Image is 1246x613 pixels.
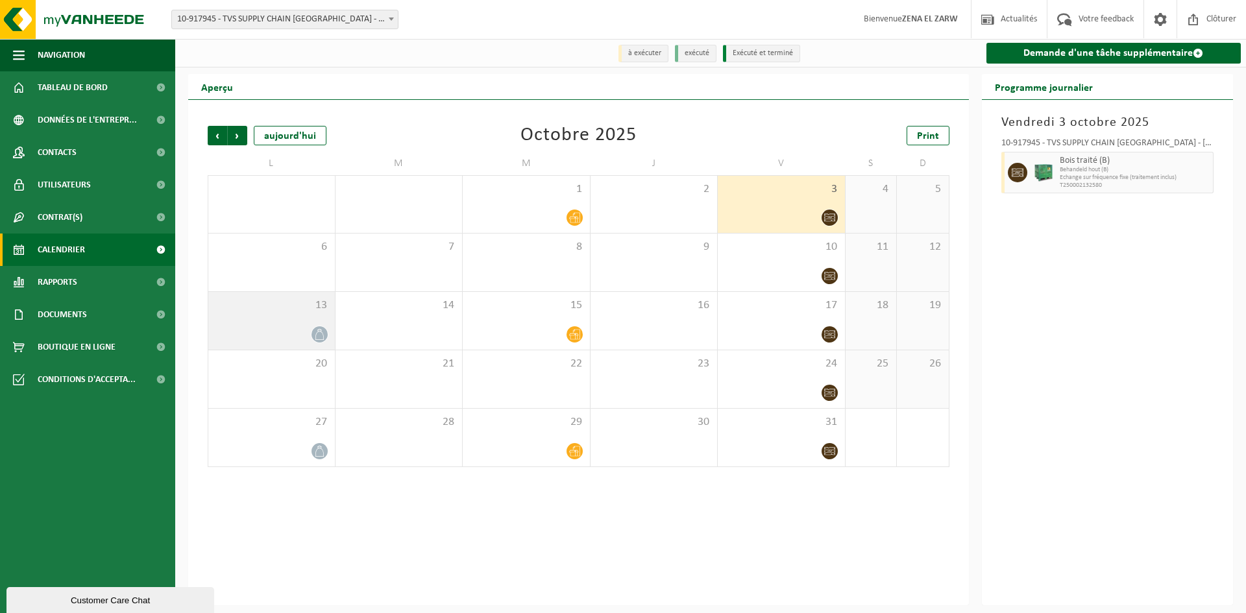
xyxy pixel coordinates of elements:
td: V [718,152,846,175]
span: 17 [724,298,838,313]
span: 5 [903,182,942,197]
span: Précédent [208,126,227,145]
span: 28 [342,415,456,429]
span: 19 [903,298,942,313]
span: Echange sur fréquence fixe (traitement inclus) [1060,174,1210,182]
span: Navigation [38,39,85,71]
span: 14 [342,298,456,313]
span: Bois traité (B) [1060,156,1210,166]
span: 4 [852,182,890,197]
span: 8 [469,240,583,254]
span: 31 [724,415,838,429]
span: 3 [724,182,838,197]
h2: Programme journalier [982,74,1106,99]
span: 15 [469,298,583,313]
span: 10-917945 - TVS SUPPLY CHAIN BELGIUM - KAMPENHOUT [172,10,398,29]
a: Print [907,126,949,145]
li: à exécuter [618,45,668,62]
div: aujourd'hui [254,126,326,145]
a: Demande d'une tâche supplémentaire [986,43,1241,64]
span: 9 [597,240,711,254]
span: Tableau de bord [38,71,108,104]
span: 18 [852,298,890,313]
span: Conditions d'accepta... [38,363,136,396]
img: PB-HB-1400-HPE-GN-01 [1034,163,1053,182]
div: Octobre 2025 [520,126,637,145]
span: 2 [597,182,711,197]
span: 27 [215,415,328,429]
span: T250002132580 [1060,182,1210,189]
span: 6 [215,240,328,254]
span: 16 [597,298,711,313]
span: 1 [469,182,583,197]
span: 10-917945 - TVS SUPPLY CHAIN BELGIUM - KAMPENHOUT [171,10,398,29]
h2: Aperçu [188,74,246,99]
span: Utilisateurs [38,169,91,201]
span: 7 [342,240,456,254]
span: 23 [597,357,711,371]
span: Calendrier [38,234,85,266]
td: L [208,152,336,175]
li: Exécuté et terminé [723,45,800,62]
span: 24 [724,357,838,371]
span: 12 [903,240,942,254]
span: 20 [215,357,328,371]
span: 30 [597,415,711,429]
h3: Vendredi 3 octobre 2025 [1001,113,1214,132]
span: Contrat(s) [38,201,82,234]
span: 10 [724,240,838,254]
span: Documents [38,298,87,331]
td: J [591,152,718,175]
span: 29 [469,415,583,429]
span: 11 [852,240,890,254]
span: Print [917,131,939,141]
td: D [897,152,949,175]
span: Rapports [38,266,77,298]
span: 22 [469,357,583,371]
span: 21 [342,357,456,371]
span: 13 [215,298,328,313]
span: Behandeld hout (B) [1060,166,1210,174]
span: Suivant [228,126,247,145]
span: Boutique en ligne [38,331,116,363]
span: 25 [852,357,890,371]
div: 10-917945 - TVS SUPPLY CHAIN [GEOGRAPHIC_DATA] - [GEOGRAPHIC_DATA] [1001,139,1214,152]
td: M [463,152,591,175]
li: exécuté [675,45,716,62]
td: S [846,152,898,175]
strong: ZENA EL ZARW [902,14,958,24]
span: Données de l'entrepr... [38,104,137,136]
span: Contacts [38,136,77,169]
span: 26 [903,357,942,371]
td: M [336,152,463,175]
iframe: chat widget [6,584,217,613]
